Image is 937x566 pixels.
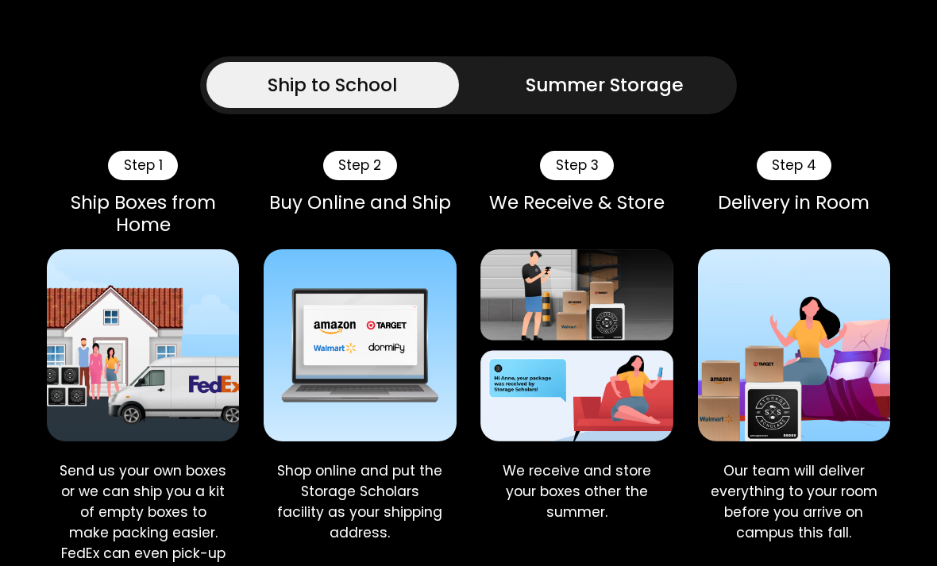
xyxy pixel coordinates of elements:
div: Step 1 [108,151,178,179]
div: We Receive & Store [480,192,673,214]
div: Step 2 [323,151,397,179]
p: We receive and store your boxes other the summer. [493,460,661,522]
div: Step 4 [757,151,832,179]
div: Delivery in Room [698,192,890,214]
p: Shop online and put the Storage Scholars facility as your shipping address. [276,460,444,543]
div: Ship Boxes from Home [47,192,239,237]
p: Our team will deliver everything to your room before you arrive on campus this fall. [710,460,877,543]
div: Summer Storage [526,71,684,99]
div: Buy Online and Ship [264,192,456,214]
div: Step 3 [540,151,614,179]
div: Ship to School [268,71,397,99]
